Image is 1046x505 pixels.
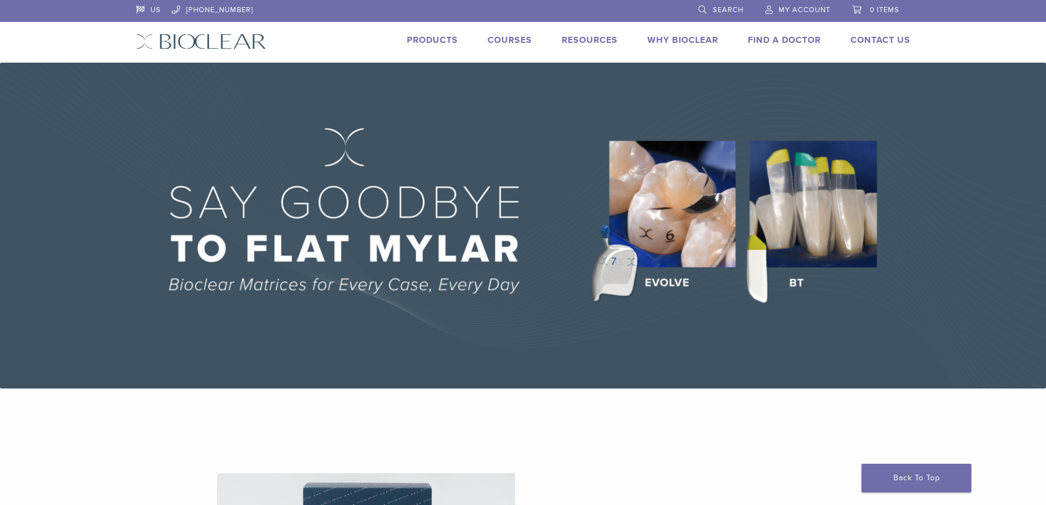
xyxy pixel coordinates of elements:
[779,5,830,14] span: My Account
[862,464,971,492] a: Back To Top
[488,35,532,46] a: Courses
[647,35,718,46] a: Why Bioclear
[748,35,821,46] a: Find A Doctor
[562,35,618,46] a: Resources
[713,5,743,14] span: Search
[851,35,910,46] a: Contact Us
[407,35,458,46] a: Products
[136,34,266,49] img: Bioclear
[870,5,899,14] span: 0 items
